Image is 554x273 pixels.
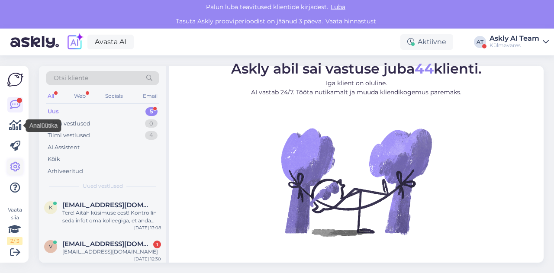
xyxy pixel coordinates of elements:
a: Avasta AI [87,35,134,49]
a: Vaata hinnastust [323,17,379,25]
div: AT [474,36,486,48]
span: v [49,243,52,250]
div: Külmavares [490,42,539,49]
div: Web [72,90,87,102]
b: 44 [415,60,434,77]
span: Luba [328,3,348,11]
div: Tere! Aitäh küsimuse eest! Kontrollin seda infot oma kolleegiga, et anda teile kõige täpsema vast... [62,209,161,225]
span: varmpz@gmail.com [62,240,152,248]
div: 2 / 3 [7,237,23,245]
img: Askly Logo [7,73,23,87]
span: kydi.kuus11@gmail.com [62,201,152,209]
div: Uus [48,107,59,116]
div: 4 [145,131,158,140]
a: Askly AI TeamKülmavares [490,35,549,49]
div: 1 [153,241,161,248]
span: Otsi kliente [54,74,88,83]
div: Aktiivne [400,34,453,50]
span: Uued vestlused [83,182,123,190]
div: Minu vestlused [48,119,90,128]
div: 5 [145,107,158,116]
div: Socials [103,90,125,102]
img: explore-ai [66,33,84,51]
div: Askly AI Team [490,35,539,42]
div: Email [141,90,159,102]
img: No Chat active [278,104,434,260]
span: Askly abil sai vastuse juba klienti. [231,60,482,77]
div: All [46,90,56,102]
div: [DATE] 12:30 [134,256,161,262]
div: [DATE] 13:08 [134,225,161,231]
div: Vaata siia [7,206,23,245]
div: Kõik [48,155,60,164]
div: [EMAIL_ADDRESS][DOMAIN_NAME] [62,248,161,256]
div: Arhiveeritud [48,167,83,176]
div: AI Assistent [48,143,80,152]
div: 0 [145,119,158,128]
span: k [49,204,53,211]
div: Tiimi vestlused [48,131,90,140]
div: Analüütika [26,119,61,132]
p: Iga klient on oluline. AI vastab 24/7. Tööta nutikamalt ja muuda kliendikogemus paremaks. [231,79,482,97]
